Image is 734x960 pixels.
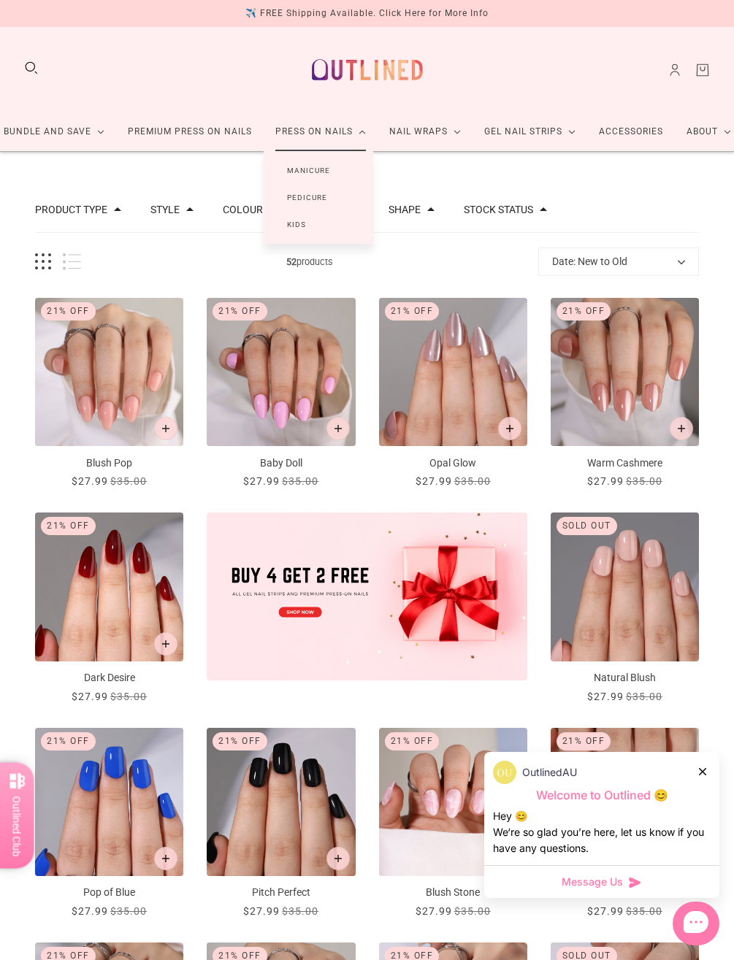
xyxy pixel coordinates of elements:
[303,39,432,101] a: Outlined
[416,475,452,487] span: $27.99
[72,475,108,487] span: $27.99
[464,204,533,215] button: Filter by Stock status
[213,302,267,320] div: 21% Off
[551,512,699,704] a: Natural Blush
[326,417,350,440] button: Add to cart
[116,112,264,151] a: Premium Press On Nails
[538,247,699,276] button: Date: New to Old
[154,417,177,440] button: Add to cart
[498,417,521,440] button: Add to cart
[35,204,107,215] button: Filter by Product type
[551,298,699,489] a: Warm Cashmere
[587,112,675,151] a: Accessories
[223,204,263,215] button: Filter by Colour
[587,905,624,917] span: $27.99
[264,184,351,211] a: Pedicure
[626,475,662,487] span: $35.00
[379,885,527,900] p: Blush Stone
[245,6,489,21] div: ✈️ FREE Shipping Available. Click Here for More Info
[35,253,51,270] button: Grid view
[670,417,693,440] button: Add to cart
[587,475,624,487] span: $27.99
[473,112,587,151] a: Gel Nail Strips
[282,905,318,917] span: $35.00
[385,732,440,750] div: 21% Off
[379,298,527,489] a: Opal Glow
[626,691,662,702] span: $35.00
[110,691,147,702] span: $35.00
[626,905,662,917] span: $35.00
[35,298,183,489] a: Blush Pop
[264,157,353,184] a: Manicure
[35,670,183,686] p: Dark Desire
[493,808,711,856] div: Hey 😊 We‘re so glad you’re here, let us know if you have any questions.
[264,211,329,238] a: Kids
[41,517,96,535] div: 21% Off
[416,905,452,917] span: $27.99
[522,764,577,780] p: OutlinedAU
[557,302,611,320] div: 21% Off
[286,256,297,267] b: 52
[207,298,355,489] a: Baby Doll
[493,788,711,803] p: Welcome to Outlined 😊
[557,732,611,750] div: 21% Off
[326,847,350,870] button: Add to cart
[154,847,177,870] button: Add to cart
[493,761,516,784] img: data:image/png;base64,iVBORw0KGgoAAAANSUhEUgAAACQAAAAkCAYAAADhAJiYAAAAAXNSR0IArs4c6QAAAERlWElmTU0...
[41,732,96,750] div: 21% Off
[110,475,147,487] span: $35.00
[35,512,183,704] a: Dark Desire
[207,456,355,471] p: Baby Doll
[35,456,183,471] p: Blush Pop
[385,302,440,320] div: 21% Off
[551,670,699,686] p: Natural Blush
[667,62,683,78] a: Account
[63,253,81,270] button: List view
[81,254,538,269] span: products
[264,112,378,151] a: Press On Nails
[551,456,699,471] p: Warm Cashmere
[379,728,527,919] a: Blush Stone
[587,691,624,702] span: $27.99
[207,728,355,919] a: Pitch Perfect
[378,112,473,151] a: Nail Wraps
[35,885,183,900] p: Pop of Blue
[150,204,180,215] button: Filter by Style
[207,885,355,900] p: Pitch Perfect
[72,905,108,917] span: $27.99
[282,475,318,487] span: $35.00
[454,475,491,487] span: $35.00
[154,632,177,656] button: Add to cart
[213,732,267,750] div: 21% Off
[41,302,96,320] div: 21% Off
[454,905,491,917] span: $35.00
[551,728,699,919] a: Soft Almond
[110,905,147,917] span: $35.00
[557,517,617,535] div: Sold out
[243,475,280,487] span: $27.99
[243,905,280,917] span: $27.99
[389,204,421,215] button: Filter by Shape
[72,691,108,702] span: $27.99
[35,728,183,919] a: Pop of Blue
[695,62,711,78] a: Cart
[562,875,623,889] span: Message Us
[23,60,39,76] button: Search
[379,456,527,471] p: Opal Glow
